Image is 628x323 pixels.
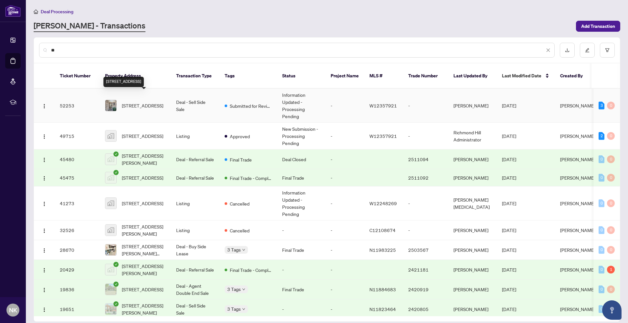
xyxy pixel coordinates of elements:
td: 49715 [55,123,100,150]
button: Logo [39,198,49,208]
span: check-circle [113,151,119,157]
td: - [325,186,364,220]
span: close [546,48,550,52]
span: [DATE] [502,286,516,292]
td: - [325,299,364,319]
img: Logo [42,248,47,253]
td: [PERSON_NAME] [448,220,497,240]
td: Deal - Agent Double End Sale [171,280,219,299]
img: Logo [42,268,47,273]
td: - [325,89,364,123]
td: Deal - Referral Sale [171,260,219,280]
td: 2503567 [403,240,448,260]
span: [PERSON_NAME] [560,175,595,181]
img: Logo [42,176,47,181]
td: 19836 [55,280,100,299]
img: thumbnail-img [105,100,116,111]
span: N11823464 [369,306,396,312]
div: 0 [607,102,615,109]
span: 3 Tags [227,285,241,293]
span: check-circle [113,301,119,306]
td: 20429 [55,260,100,280]
span: Final Trade - Completed [230,174,272,182]
td: Deal - Buy Side Lease [171,240,219,260]
img: thumbnail-img [105,154,116,165]
span: C12108674 [369,227,396,233]
img: thumbnail-img [105,264,116,275]
span: [STREET_ADDRESS] [122,174,163,181]
div: 0 [599,266,604,273]
td: - [325,240,364,260]
button: download [560,43,575,58]
div: 0 [607,246,615,254]
button: Logo [39,304,49,314]
div: 0 [607,199,615,207]
button: Logo [39,131,49,141]
td: - [277,260,325,280]
span: [PERSON_NAME] [560,103,595,108]
td: 19651 [55,299,100,319]
td: - [325,280,364,299]
div: 0 [599,174,604,182]
span: [DATE] [502,156,516,162]
button: Open asap [602,300,622,320]
td: - [325,260,364,280]
th: Ticket Number [55,63,100,89]
span: Deal Processing [41,9,73,15]
img: Logo [42,157,47,162]
td: - [403,186,448,220]
th: MLS # [364,63,403,89]
span: Cancelled [230,200,250,207]
span: Last Modified Date [502,72,541,79]
span: down [242,248,245,251]
span: check-circle [113,262,119,267]
th: Last Modified Date [497,63,555,89]
span: [PERSON_NAME] [560,247,595,253]
td: Listing [171,220,219,240]
th: Last Updated By [448,63,497,89]
span: [DATE] [502,227,516,233]
td: 2420805 [403,299,448,319]
span: down [242,288,245,291]
button: Logo [39,225,49,235]
div: 0 [599,199,604,207]
img: Logo [42,307,47,312]
span: [DATE] [502,267,516,273]
span: Final Trade [230,156,252,163]
td: [PERSON_NAME] [448,169,497,186]
td: Deal Closed [277,150,325,169]
span: N11983225 [369,247,396,253]
span: N11884683 [369,286,396,292]
td: [PERSON_NAME] [448,280,497,299]
td: 2511094 [403,150,448,169]
img: Logo [42,134,47,139]
span: [STREET_ADDRESS][PERSON_NAME] [122,262,166,277]
div: 0 [607,155,615,163]
span: filter [605,48,610,52]
span: check-circle [113,282,119,287]
td: 2421181 [403,260,448,280]
span: [STREET_ADDRESS][PERSON_NAME] [122,223,166,237]
span: [DATE] [502,103,516,108]
td: Deal - Referral Sale [171,169,219,186]
td: Deal - Referral Sale [171,150,219,169]
td: Deal - Sell Side Sale [171,89,219,123]
span: [DATE] [502,175,516,181]
td: - [403,123,448,150]
div: 2 [599,132,604,140]
div: 0 [599,226,604,234]
td: 52253 [55,89,100,123]
td: 2511092 [403,169,448,186]
td: - [403,220,448,240]
div: 0 [599,305,604,313]
div: 0 [607,285,615,293]
button: Logo [39,264,49,275]
td: [PERSON_NAME][MEDICAL_DATA] [448,186,497,220]
span: download [565,48,569,52]
td: - [403,89,448,123]
td: Final Trade [277,169,325,186]
button: edit [580,43,595,58]
span: [DATE] [502,247,516,253]
span: check-circle [113,170,119,175]
img: thumbnail-img [105,244,116,255]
